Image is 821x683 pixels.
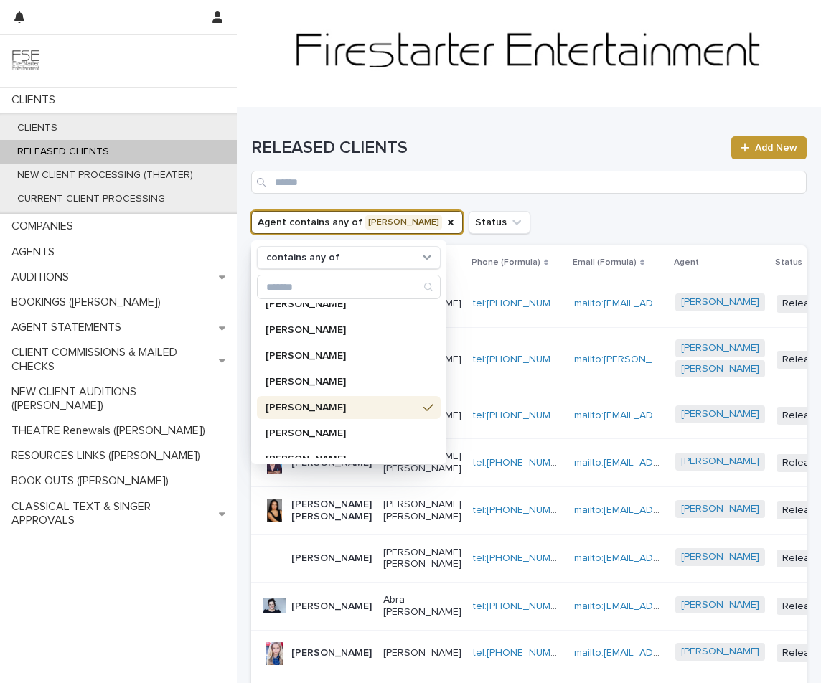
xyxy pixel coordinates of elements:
[266,299,418,309] p: [PERSON_NAME]
[681,551,759,563] a: [PERSON_NAME]
[11,47,40,75] img: 9JgRvJ3ETPGCJDhvPVA5
[6,346,219,373] p: CLIENT COMMISSIONS & MAILED CHECKS
[574,458,766,468] a: mailto:[EMAIL_ADDRESS][DOMAIN_NAME]
[674,255,699,270] p: Agent
[6,474,180,488] p: BOOK OUTS ([PERSON_NAME])
[469,211,530,234] button: Status
[266,252,339,264] p: contains any of
[266,351,418,361] p: [PERSON_NAME]
[6,385,237,413] p: NEW CLIENT AUDITIONS ([PERSON_NAME])
[257,275,441,299] div: Search
[473,458,572,468] a: tel:[PHONE_NUMBER]
[573,255,637,270] p: Email (Formula)
[681,456,759,468] a: [PERSON_NAME]
[266,402,418,413] p: [PERSON_NAME]
[6,169,205,182] p: NEW CLIENT PROCESSING (THEATER)
[681,599,759,611] a: [PERSON_NAME]
[472,255,540,270] p: Phone (Formula)
[574,505,766,515] a: mailto:[EMAIL_ADDRESS][DOMAIN_NAME]
[473,601,572,611] a: tel:[PHONE_NUMBER]
[291,647,372,659] p: [PERSON_NAME]
[681,408,759,420] a: [PERSON_NAME]
[266,428,418,438] p: [PERSON_NAME]
[473,354,572,364] a: tel:[PHONE_NUMBER]
[291,552,372,565] p: [PERSON_NAME]
[6,424,217,438] p: THEATRE Renewals ([PERSON_NAME])
[6,146,121,158] p: RELEASED CLIENTS
[6,245,66,259] p: AGENTS
[681,342,759,354] a: [PERSON_NAME]
[681,503,759,515] a: [PERSON_NAME]
[291,600,372,613] p: [PERSON_NAME]
[473,298,572,308] a: tel:[PHONE_NUMBER]
[6,193,177,205] p: CURRENT CLIENT PROCESSING
[473,553,572,563] a: tel:[PHONE_NUMBER]
[775,255,802,270] p: Status
[681,296,759,308] a: [PERSON_NAME]
[755,143,797,153] span: Add New
[6,122,69,134] p: CLIENTS
[6,93,67,107] p: CLIENTS
[383,647,461,659] p: [PERSON_NAME]
[6,449,212,463] p: RESOURCES LINKS ([PERSON_NAME])
[251,211,463,234] button: Agent
[574,648,766,658] a: mailto:[EMAIL_ADDRESS][DOMAIN_NAME]
[473,505,572,515] a: tel:[PHONE_NUMBER]
[383,499,461,523] p: [PERSON_NAME] [PERSON_NAME]
[383,547,461,571] p: [PERSON_NAME] [PERSON_NAME]
[251,138,723,159] h1: RELEASED CLIENTS
[6,220,85,233] p: COMPANIES
[291,499,372,523] p: [PERSON_NAME] [PERSON_NAME]
[266,454,418,464] p: [PERSON_NAME]
[383,594,461,618] p: Abra [PERSON_NAME]
[731,136,807,159] a: Add New
[6,321,133,334] p: AGENT STATEMENTS
[6,500,219,527] p: CLASSICAL TEXT & SINGER APPROVALS
[681,363,759,375] a: [PERSON_NAME]
[574,553,766,563] a: mailto:[EMAIL_ADDRESS][DOMAIN_NAME]
[258,275,440,298] input: Search
[266,325,418,335] p: [PERSON_NAME]
[251,171,807,194] input: Search
[6,270,80,284] p: AUDITIONS
[473,410,572,420] a: tel:[PHONE_NUMBER]
[266,377,418,387] p: [PERSON_NAME]
[574,298,766,308] a: mailto:[EMAIL_ADDRESS][DOMAIN_NAME]
[6,296,172,309] p: BOOKINGS ([PERSON_NAME])
[574,410,766,420] a: mailto:[EMAIL_ADDRESS][DOMAIN_NAME]
[681,646,759,658] a: [PERSON_NAME]
[473,648,572,658] a: tel:[PHONE_NUMBER]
